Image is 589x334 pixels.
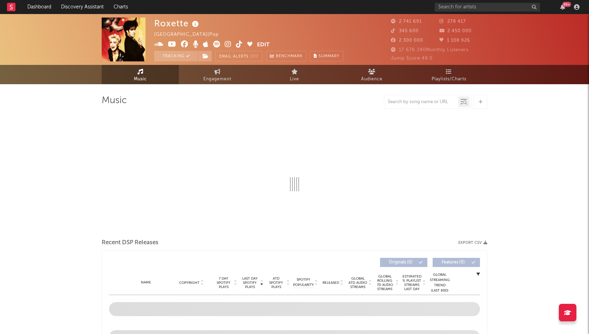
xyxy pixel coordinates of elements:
[437,260,469,265] span: Features ( 0 )
[257,41,270,49] button: Edit
[293,277,314,288] span: Spotify Popularity
[375,274,394,291] span: Global Rolling 7D Audio Streams
[154,31,227,39] div: [GEOGRAPHIC_DATA] | Pop
[439,38,470,43] span: 1 108 926
[154,18,201,29] div: Roxette
[439,19,466,24] span: 278 417
[348,276,367,289] span: Global ATD Audio Streams
[429,272,450,293] div: Global Streaming Trend (Last 60D)
[361,75,382,83] span: Audience
[310,51,343,61] button: Summary
[391,29,419,33] span: 345 600
[154,51,198,61] button: Tracking
[391,38,423,43] span: 2 300 000
[323,281,339,285] span: Released
[402,274,421,291] span: Estimated % Playlist Streams Last Day
[256,65,333,84] a: Live
[380,258,427,267] button: Originals(0)
[391,19,422,24] span: 2 741 691
[102,65,179,84] a: Music
[562,2,571,7] div: 99 +
[250,55,259,59] em: Off
[319,54,339,58] span: Summary
[267,276,285,289] span: ATD Spotify Plays
[435,3,540,12] input: Search for artists
[439,29,472,33] span: 2 450 000
[410,65,487,84] a: Playlists/Charts
[384,99,458,105] input: Search by song name or URL
[391,48,469,52] span: 17 676 240 Monthly Listeners
[179,281,199,285] span: Copyright
[266,51,306,61] a: Benchmark
[391,56,433,61] span: Jump Score: 49.0
[134,75,147,83] span: Music
[432,75,466,83] span: Playlists/Charts
[433,258,480,267] button: Features(0)
[276,52,303,61] span: Benchmark
[290,75,299,83] span: Live
[333,65,410,84] a: Audience
[214,276,233,289] span: 7 Day Spotify Plays
[123,280,169,285] div: Name
[203,75,231,83] span: Engagement
[385,260,417,265] span: Originals ( 0 )
[102,239,158,247] span: Recent DSP Releases
[215,51,263,61] button: Email AlertsOff
[458,241,487,245] button: Export CSV
[560,4,565,10] button: 99+
[241,276,259,289] span: Last Day Spotify Plays
[179,65,256,84] a: Engagement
